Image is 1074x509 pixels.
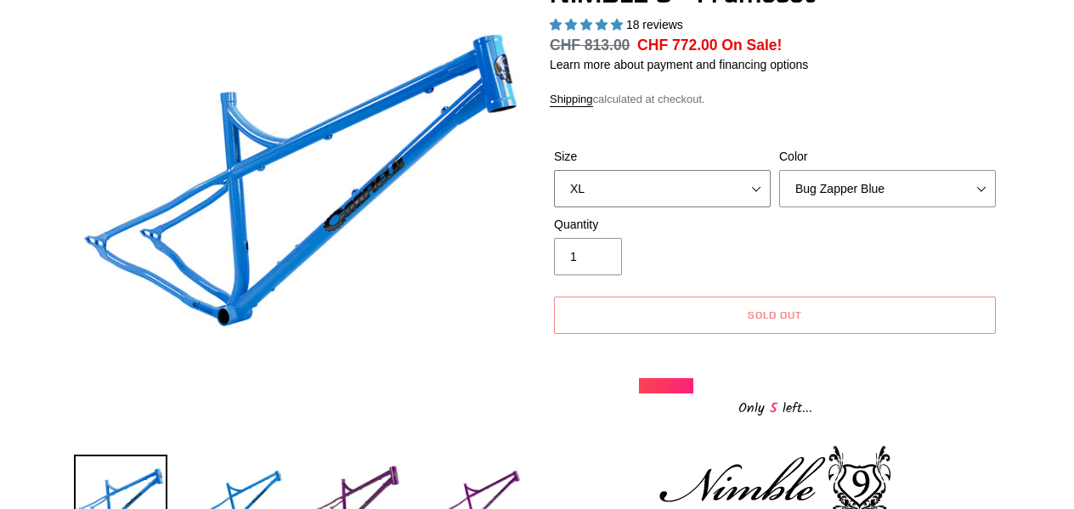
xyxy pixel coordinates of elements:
[639,393,911,420] div: Only left...
[721,34,782,56] span: On Sale!
[765,398,783,419] span: 5
[550,93,593,107] a: Shipping
[779,148,996,166] label: Color
[550,18,626,31] span: 4.89 stars
[554,148,771,166] label: Size
[554,297,996,334] button: Sold out
[748,308,802,321] span: Sold out
[550,58,808,71] a: Learn more about payment and financing options
[554,216,771,234] label: Quantity
[637,37,717,54] span: CHF 772.00
[626,18,683,31] span: 18 reviews
[550,37,630,54] s: CHF 813.00
[550,91,1000,108] div: calculated at checkout.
